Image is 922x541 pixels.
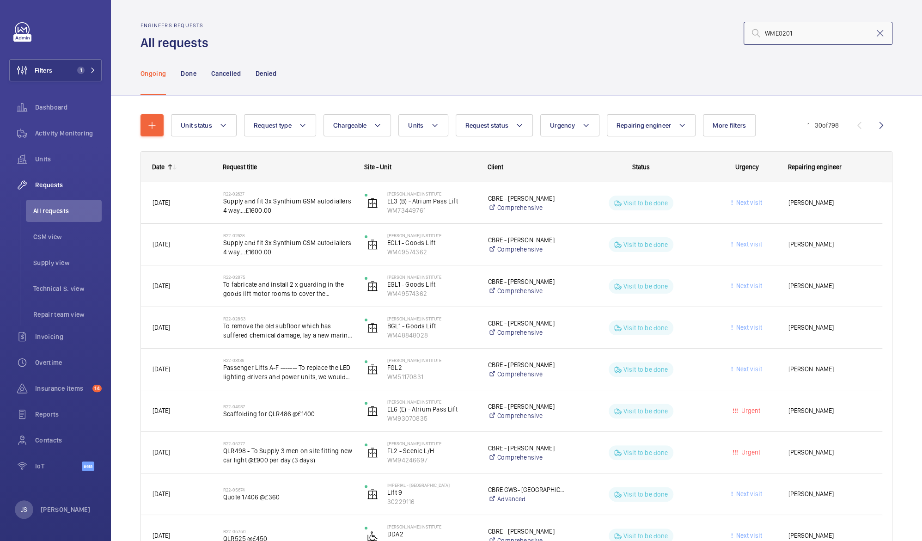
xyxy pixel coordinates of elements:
span: Urgency [735,163,759,171]
h2: R22-04937 [223,404,353,409]
a: Comprehensive [488,203,564,212]
p: [PERSON_NAME] Institute [387,316,476,321]
span: [PERSON_NAME] [788,281,871,291]
p: Imperial - [GEOGRAPHIC_DATA] [387,482,476,488]
p: CBRE - [PERSON_NAME] [488,277,564,286]
button: Unit status [171,114,237,136]
p: Visit to be done [623,448,668,457]
p: Visit to be done [623,490,668,499]
span: Next visit [734,240,762,248]
p: [PERSON_NAME] Institute [387,524,476,529]
span: Status [632,163,650,171]
p: CBRE - [PERSON_NAME] [488,360,564,369]
div: Date [152,163,165,171]
span: Request type [254,122,292,129]
h1: All requests [140,34,214,51]
a: Advanced [488,494,564,504]
span: [PERSON_NAME] [788,197,871,208]
span: Urgent [739,449,760,456]
a: Comprehensive [488,245,564,254]
span: Overtime [35,358,102,367]
span: Supply view [33,258,102,267]
p: Lift 9 [387,488,476,497]
span: [PERSON_NAME] [788,322,871,333]
span: of [822,122,828,129]
p: WM49574362 [387,289,476,298]
a: Comprehensive [488,369,564,379]
p: [PERSON_NAME] [41,505,91,514]
p: EGL1 - Goods Lift [387,238,476,247]
p: Visit to be done [623,406,668,416]
img: elevator.svg [367,322,378,333]
span: Next visit [734,365,762,373]
a: Comprehensive [488,453,564,462]
p: CBRE GWS- [GEOGRAPHIC_DATA] ([GEOGRAPHIC_DATA]) [488,485,564,494]
img: elevator.svg [367,406,378,417]
span: [PERSON_NAME] [788,489,871,499]
span: Repairing engineer [788,163,842,171]
p: Visit to be done [623,323,668,332]
p: FGL2 [387,363,476,372]
span: [DATE] [153,365,170,373]
span: Unit status [181,122,212,129]
span: Supply and fit 3x Synthium GSM autodiallers 4 way....£1600.00 [223,197,353,215]
span: Quote 17406 @£360 [223,492,353,502]
span: [PERSON_NAME] [788,406,871,416]
span: Next visit [734,490,762,498]
span: To fabricate and install 2 x guarding in the goods lift motor rooms to cover the diverters and ov... [223,280,353,298]
span: Urgent [739,407,760,414]
h2: R22-02637 [223,191,353,197]
p: WM73449761 [387,206,476,215]
span: [DATE] [153,449,170,456]
span: Repair team view [33,310,102,319]
h2: R22-02853 [223,316,353,321]
span: [PERSON_NAME] [788,364,871,375]
p: WM51170831 [387,372,476,381]
button: Filters1 [9,59,102,81]
p: Ongoing [140,69,166,78]
span: Supply and fit 3x Synthium GSM autodiallers 4 way....£1600.00 [223,238,353,257]
span: Next visit [734,532,762,539]
span: Next visit [734,324,762,331]
span: [DATE] [153,199,170,206]
p: JS [21,505,27,514]
span: Client [488,163,503,171]
span: Passenger Lifts A-F ------- To replace the LED lighting drivers and power units, we would place t... [223,363,353,381]
p: 30229116 [387,497,476,506]
button: Request status [456,114,533,136]
span: More filters [713,122,746,129]
span: 1 [77,67,85,74]
span: All requests [33,206,102,215]
img: elevator.svg [367,489,378,500]
span: [DATE] [153,240,170,248]
span: Requests [35,180,102,190]
button: Urgency [540,114,599,136]
p: [PERSON_NAME] Institute [387,357,476,363]
p: EGL1 - Goods Lift [387,280,476,289]
span: Request status [465,122,509,129]
p: CBRE - [PERSON_NAME] [488,402,564,411]
span: Beta [82,461,94,471]
span: IoT [35,461,82,471]
span: Urgency [550,122,575,129]
span: [DATE] [153,490,170,498]
button: Request type [244,114,316,136]
h2: R22-02628 [223,233,353,238]
span: [DATE] [153,324,170,331]
p: Visit to be done [623,240,668,249]
span: Filters [35,66,52,75]
p: Visit to be done [623,531,668,541]
span: [DATE] [153,532,170,539]
p: CBRE - [PERSON_NAME] [488,527,564,536]
p: WM94246697 [387,455,476,465]
h2: R22-02875 [223,274,353,280]
img: elevator.svg [367,197,378,209]
p: WM93070835 [387,414,476,423]
p: CBRE - [PERSON_NAME] [488,235,564,245]
button: Chargeable [324,114,391,136]
span: Activity Monitoring [35,129,102,138]
a: Comprehensive [488,286,564,295]
p: EL6 (E) - Atrium Pass Lift [387,405,476,414]
p: [PERSON_NAME] Institute [387,191,476,197]
span: Request title [223,163,257,171]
